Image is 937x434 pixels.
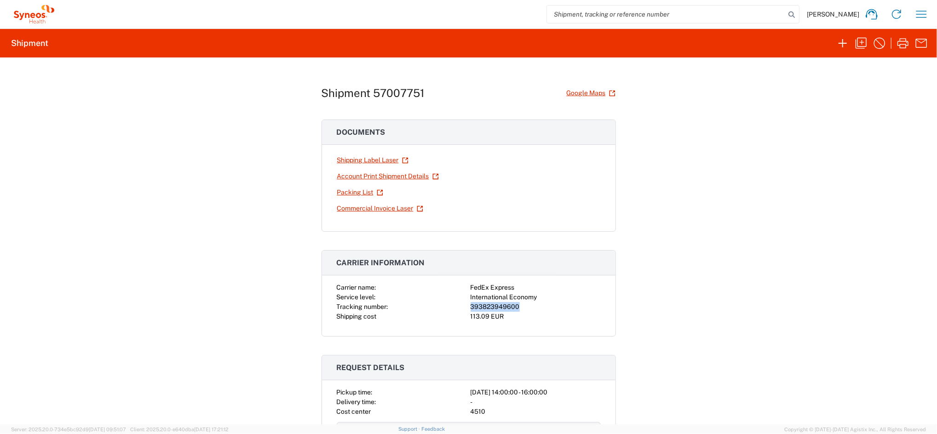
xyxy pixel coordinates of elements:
[337,284,376,291] span: Carrier name:
[337,152,409,168] a: Shipping Label Laser
[337,388,373,396] span: Pickup time:
[784,425,926,434] span: Copyright © [DATE]-[DATE] Agistix Inc., All Rights Reserved
[130,427,229,432] span: Client: 2025.20.0-e640dba
[471,388,601,397] div: [DATE] 14:00:00 - 16:00:00
[337,258,425,267] span: Carrier information
[471,283,601,292] div: FedEx Express
[337,168,439,184] a: Account Print Shipment Details
[566,85,616,101] a: Google Maps
[421,426,445,432] a: Feedback
[547,6,785,23] input: Shipment, tracking or reference number
[337,303,388,310] span: Tracking number:
[337,363,405,372] span: Request details
[471,312,601,321] div: 113.09 EUR
[337,293,376,301] span: Service level:
[337,128,385,137] span: Documents
[89,427,126,432] span: [DATE] 09:51:07
[337,200,424,217] a: Commercial Invoice Laser
[471,407,601,417] div: 4510
[471,302,601,312] div: 393823949600
[11,38,48,49] h2: Shipment
[337,184,384,200] a: Packing List
[337,398,376,405] span: Delivery time:
[11,427,126,432] span: Server: 2025.20.0-734e5bc92d9
[807,10,859,18] span: [PERSON_NAME]
[337,313,377,320] span: Shipping cost
[471,292,601,302] div: International Economy
[398,426,421,432] a: Support
[194,427,229,432] span: [DATE] 17:21:12
[471,397,601,407] div: -
[322,86,425,100] h1: Shipment 57007751
[337,408,371,415] span: Cost center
